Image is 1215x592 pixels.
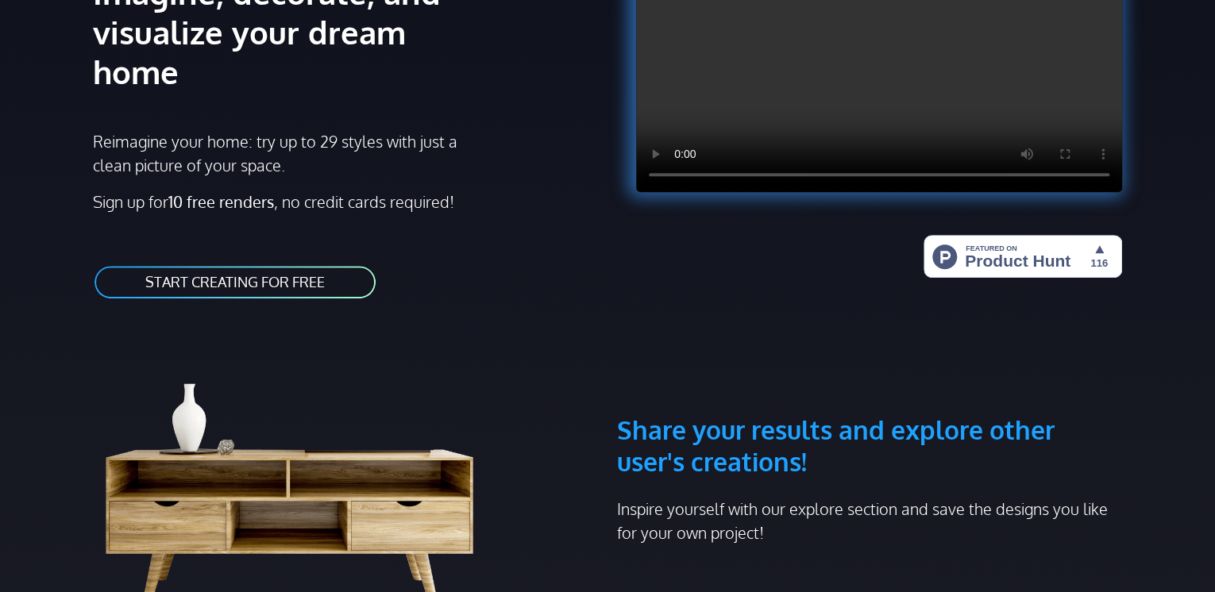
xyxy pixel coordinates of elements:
[93,129,472,177] p: Reimagine your home: try up to 29 styles with just a clean picture of your space.
[617,338,1122,478] h3: Share your results and explore other user's creations!
[93,190,598,213] p: Sign up for , no credit cards required!
[617,497,1122,544] p: Inspire yourself with our explore section and save the designs you like for your own project!
[924,235,1122,278] img: HomeStyler AI - Interior Design Made Easy: One Click to Your Dream Home | Product Hunt
[93,264,377,300] a: START CREATING FOR FREE
[168,191,274,212] strong: 10 free renders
